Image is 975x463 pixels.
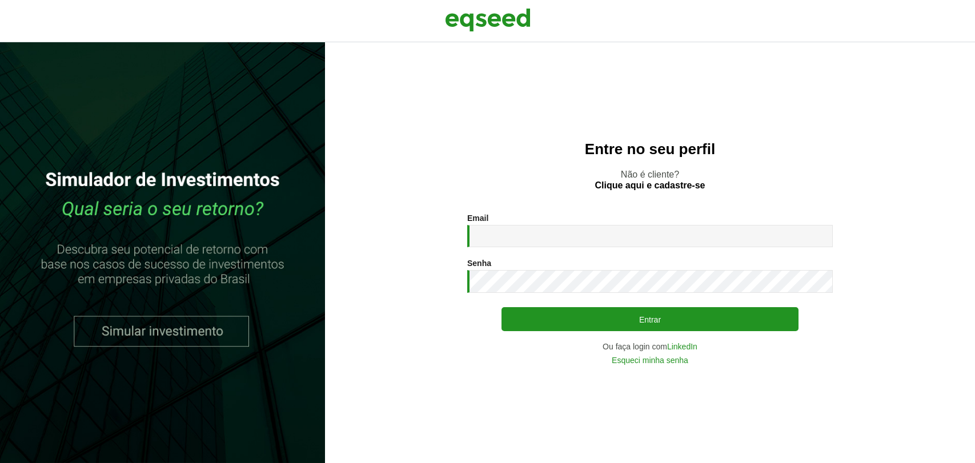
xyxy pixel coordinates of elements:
button: Entrar [501,307,799,331]
img: EqSeed Logo [445,6,531,34]
label: Email [467,214,488,222]
a: Clique aqui e cadastre-se [595,181,705,190]
div: Ou faça login com [467,343,833,351]
p: Não é cliente? [348,169,952,191]
label: Senha [467,259,491,267]
a: LinkedIn [667,343,697,351]
a: Esqueci minha senha [612,356,688,364]
h2: Entre no seu perfil [348,141,952,158]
